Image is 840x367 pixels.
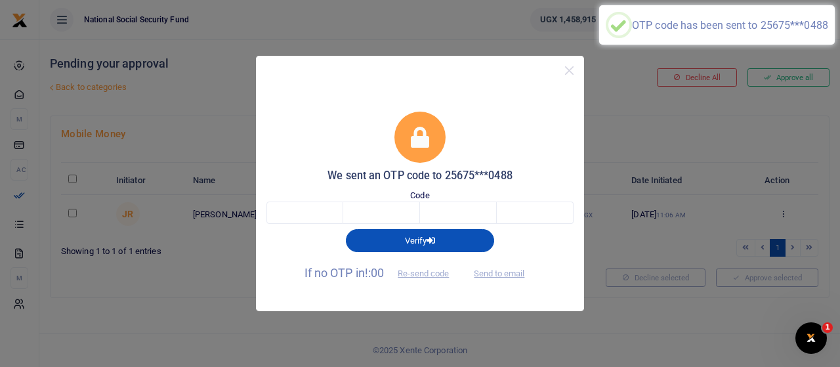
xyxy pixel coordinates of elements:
[822,322,833,333] span: 1
[365,266,384,280] span: !:00
[795,322,827,354] iframe: Intercom live chat
[410,189,429,202] label: Code
[346,229,494,251] button: Verify
[304,266,461,280] span: If no OTP in
[266,169,574,183] h5: We sent an OTP code to 25675***0488
[560,61,579,80] button: Close
[632,19,828,32] div: OTP code has been sent to 25675***0488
